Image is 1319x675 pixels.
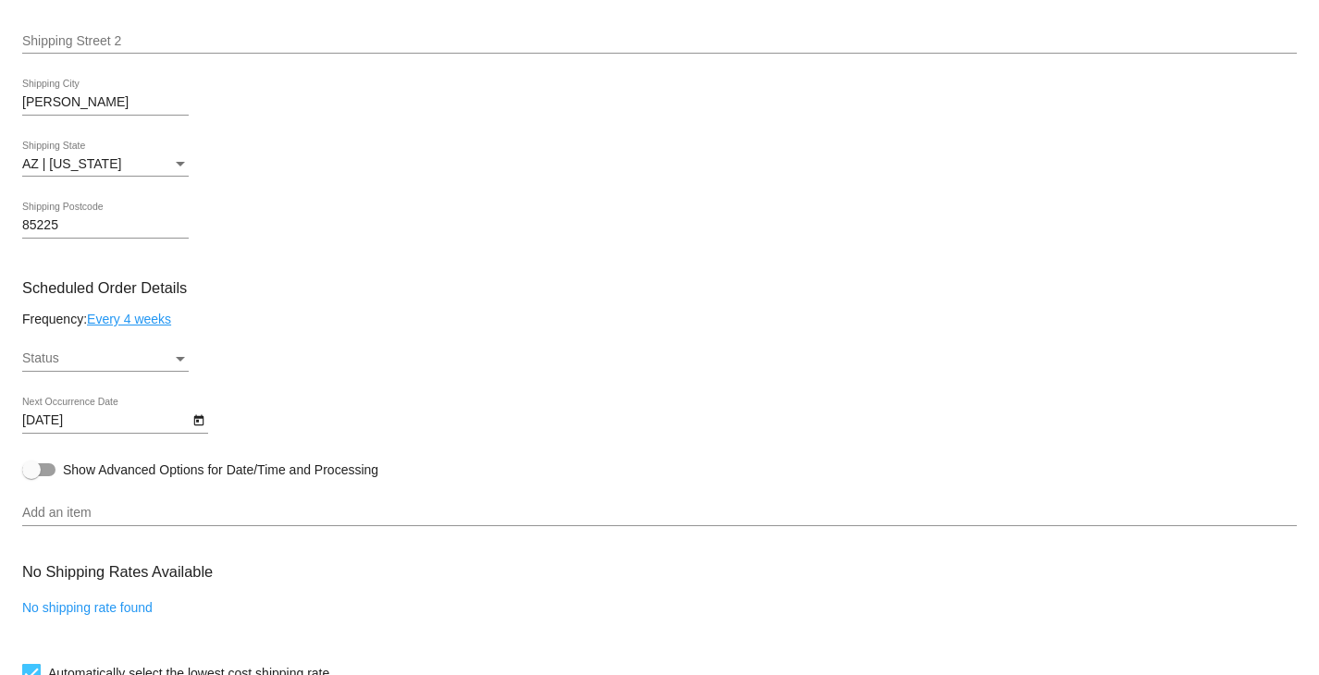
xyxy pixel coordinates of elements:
a: Every 4 weeks [87,312,171,326]
mat-select: Shipping State [22,157,189,172]
span: AZ | [US_STATE] [22,156,121,171]
input: Shipping City [22,95,189,110]
input: Next Occurrence Date [22,413,189,428]
a: No shipping rate found [22,600,153,615]
input: Add an item [22,506,1297,521]
h3: Scheduled Order Details [22,279,1297,297]
h3: No Shipping Rates Available [22,552,213,592]
span: Status [22,350,59,365]
span: Show Advanced Options for Date/Time and Processing [63,460,378,479]
mat-select: Status [22,351,189,366]
div: Frequency: [22,312,1297,326]
input: Shipping Postcode [22,218,189,233]
input: Shipping Street 2 [22,34,1297,49]
button: Open calendar [189,410,208,429]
